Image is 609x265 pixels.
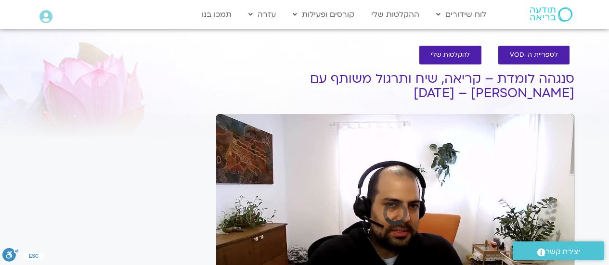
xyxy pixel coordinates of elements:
[419,46,481,64] a: להקלטות שלי
[530,7,572,22] img: תודעה בריאה
[510,51,558,59] span: לספריית ה-VOD
[197,5,236,24] a: תמכו בנו
[288,5,359,24] a: קורסים ופעילות
[366,5,424,24] a: ההקלטות שלי
[498,46,570,64] a: לספריית ה-VOD
[513,241,604,260] a: יצירת קשר
[244,5,281,24] a: עזרה
[431,51,470,59] span: להקלטות שלי
[216,72,574,101] h1: סנגהה לומדת – קריאה, שיח ותרגול משותף עם [PERSON_NAME] – [DATE]
[545,245,580,258] span: יצירת קשר
[431,5,491,24] a: לוח שידורים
